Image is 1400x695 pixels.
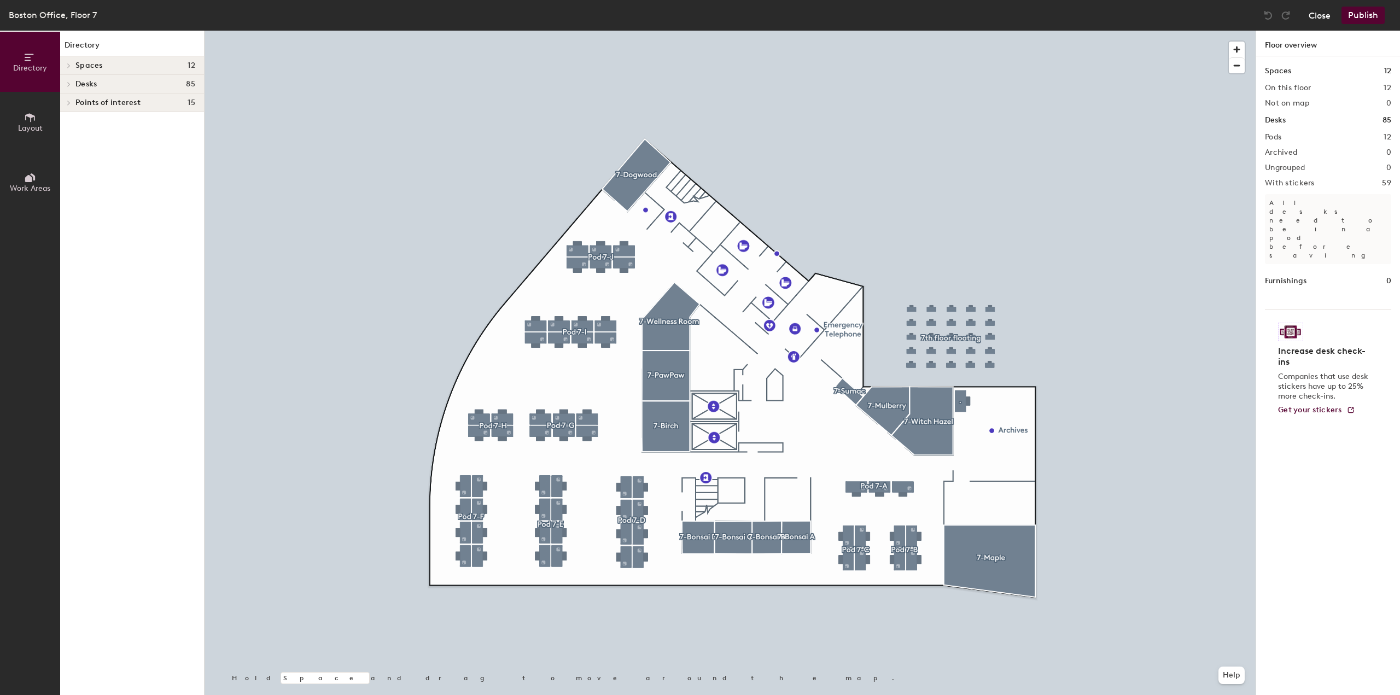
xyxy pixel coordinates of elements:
p: Companies that use desk stickers have up to 25% more check-ins. [1278,372,1372,401]
h2: On this floor [1265,84,1311,92]
h1: 0 [1386,275,1391,287]
span: Get your stickers [1278,405,1342,414]
img: Redo [1280,10,1291,21]
div: Boston Office, Floor 7 [9,8,97,22]
h1: Directory [60,39,204,56]
h2: Archived [1265,148,1297,157]
h2: 59 [1382,179,1391,188]
p: All desks need to be in a pod before saving [1265,194,1391,264]
h1: Desks [1265,114,1286,126]
h2: Ungrouped [1265,163,1305,172]
h2: 12 [1384,133,1391,142]
h2: 0 [1386,99,1391,108]
span: Directory [13,63,47,73]
h2: With stickers [1265,179,1315,188]
button: Help [1218,667,1245,684]
img: Sticker logo [1278,323,1303,341]
span: 12 [188,61,195,70]
a: Get your stickers [1278,406,1355,415]
h2: Not on map [1265,99,1309,108]
span: Points of interest [75,98,141,107]
button: Close [1309,7,1331,24]
span: 85 [186,80,195,89]
button: Publish [1341,7,1385,24]
h1: Spaces [1265,65,1291,77]
h4: Increase desk check-ins [1278,346,1372,367]
h2: 12 [1384,84,1391,92]
span: Desks [75,80,97,89]
h1: 12 [1384,65,1391,77]
h1: Floor overview [1256,31,1400,56]
h1: Furnishings [1265,275,1306,287]
h1: 85 [1382,114,1391,126]
span: Layout [18,124,43,133]
span: Spaces [75,61,103,70]
h2: Pods [1265,133,1281,142]
h2: 0 [1386,163,1391,172]
span: 15 [188,98,195,107]
span: Work Areas [10,184,50,193]
img: Undo [1263,10,1274,21]
h2: 0 [1386,148,1391,157]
